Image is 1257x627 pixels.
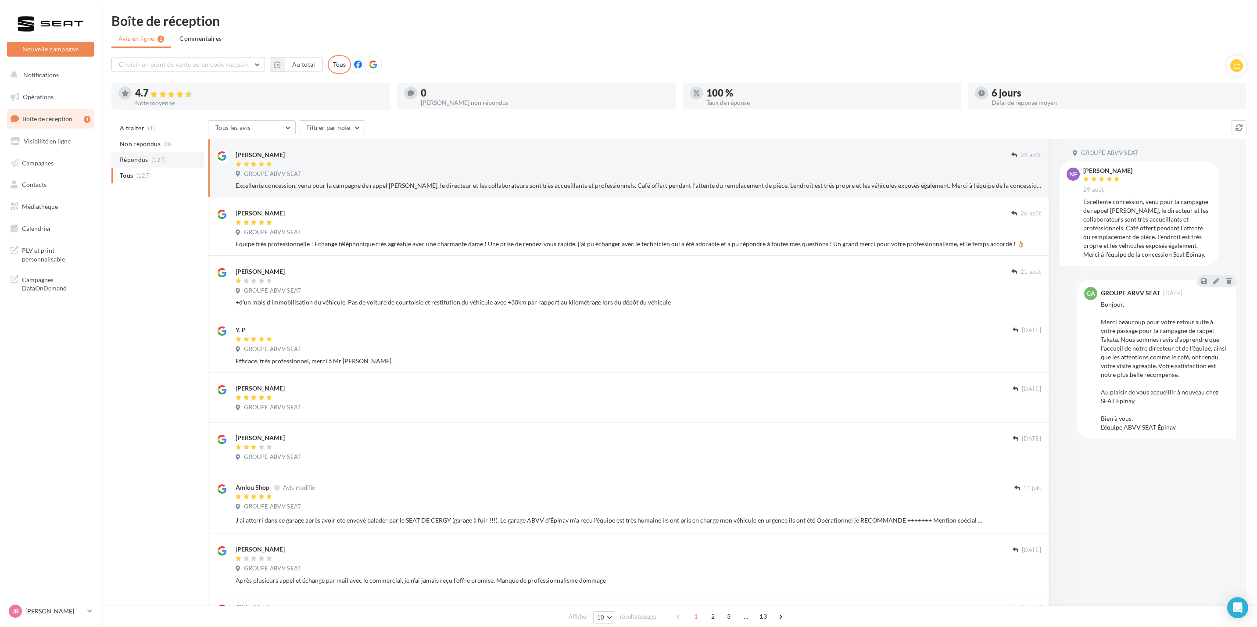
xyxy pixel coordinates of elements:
div: 0 [421,88,669,98]
div: Y. P [236,326,246,334]
div: [PERSON_NAME] [236,150,285,159]
div: [PERSON_NAME] [236,545,285,554]
span: Afficher [569,613,588,621]
span: Avis modifié [283,484,315,491]
span: 13 [756,609,770,623]
a: Visibilité en ligne [5,132,96,150]
div: Open Intercom Messenger [1227,597,1248,618]
span: Non répondus [120,140,161,148]
button: Filtrer par note [299,120,365,135]
span: GROUPE ABVV SEAT [244,404,301,412]
span: Campagnes [22,159,54,166]
div: Gildas Moal [236,603,268,612]
span: Médiathèque [22,203,58,210]
a: PLV et print personnalisable [5,241,96,267]
div: Amlou Shop [236,483,269,492]
span: Choisir un point de vente ou un code magasin [119,61,249,68]
div: [PERSON_NAME] non répondus [421,100,669,106]
span: GROUPE ABVV SEAT [244,453,301,461]
span: 1 [689,609,703,623]
a: Boîte de réception1 [5,109,96,128]
span: PLV et print personnalisable [22,244,90,263]
span: 29 août [1021,151,1041,159]
span: Répondus [120,155,148,164]
div: Après plusieurs appel et échange par mail avec le commercial, je n'ai jamais reçu l'offre promise... [236,576,1041,585]
span: [DATE] [1022,435,1041,443]
button: Au total [285,57,323,72]
button: Choisir un point de vente ou un code magasin [111,57,265,72]
div: GROUPE ABVV SEAT [1101,290,1160,296]
a: Contacts [5,176,96,194]
div: J’ai atterri dans ce garage après avoir ete envoyé balader par le SEAT DE CERGY (garage à fuir !!... [236,516,984,525]
div: +d’un mois d’immobilisation du véhicule. Pas de voiture de courtoisie et restitution du véhicule ... [236,298,1041,307]
a: JB [PERSON_NAME] [7,603,94,620]
span: A traiter [120,124,144,133]
span: 26 août [1021,210,1041,218]
button: Nouvelle campagne [7,42,94,57]
span: (0) [164,140,172,147]
span: (1) [148,125,155,132]
span: Notifications [23,71,59,79]
span: NF [1069,170,1078,179]
span: 21 août [1021,268,1041,276]
span: Contacts [22,181,47,188]
span: ... [739,609,753,623]
div: 6 jours [992,88,1239,98]
div: 1 [84,116,90,123]
span: (127) [151,156,166,163]
button: Au total [270,57,323,72]
div: Bonjour, Merci beaucoup pour votre retour suite à votre passage pour la campagne de rappel Takata... [1101,300,1229,432]
div: Excellente concession, venu pour la campagne de rappel [PERSON_NAME], le directeur et les collabo... [236,181,1041,190]
span: Calendrier [22,225,51,232]
span: [DATE] [1022,385,1041,393]
a: Calendrier [5,219,96,238]
span: GROUPE ABVV SEAT [1081,149,1138,157]
span: Opérations [23,93,54,100]
div: Efficace, très professionnel, merci à Mr [PERSON_NAME]. [236,357,1041,365]
span: Visibilité en ligne [24,137,71,145]
span: Boîte de réception [22,115,72,122]
span: Tous les avis [215,124,251,131]
span: [DATE] [1022,326,1041,334]
span: GROUPE ABVV SEAT [244,287,301,295]
span: GROUPE ABVV SEAT [244,229,301,236]
div: [PERSON_NAME] [236,434,285,442]
span: 10 [597,614,605,621]
div: Taux de réponse [706,100,954,106]
button: 10 [593,611,616,623]
span: Campagnes DataOnDemand [22,274,90,293]
span: résultats/page [620,613,656,621]
a: Opérations [5,88,96,106]
span: [DATE] [1163,290,1182,296]
span: Commentaires [179,34,222,43]
span: 29 août [1083,186,1104,194]
span: GROUPE ABVV SEAT [244,503,301,511]
div: Excellente concession, venu pour la campagne de rappel [PERSON_NAME], le directeur et les collabo... [1083,197,1211,259]
span: 3 [722,609,736,623]
a: Médiathèque [5,197,96,216]
div: [PERSON_NAME] [236,209,285,218]
div: Équipe très professionnelle ! Échange téléphonique très agréable avec une charmante dame ! Une pr... [236,240,1041,248]
span: GA [1086,289,1095,298]
span: GROUPE ABVV SEAT [244,170,301,178]
div: 100 % [706,88,954,98]
button: Tous les avis [208,120,296,135]
div: Tous [328,55,351,74]
div: Boîte de réception [111,14,1246,27]
span: JB [12,607,19,616]
a: Campagnes [5,154,96,172]
div: Délai de réponse moyen [992,100,1239,106]
span: 2 [706,609,720,623]
a: Campagnes DataOnDemand [5,270,96,296]
span: GROUPE ABVV SEAT [244,565,301,573]
p: [PERSON_NAME] [25,607,84,616]
button: Notifications [5,66,92,84]
div: [PERSON_NAME] [236,384,285,393]
div: 4.7 [135,88,383,98]
span: [DATE] [1022,605,1041,613]
div: Note moyenne [135,100,383,106]
span: GROUPE ABVV SEAT [244,345,301,353]
div: [PERSON_NAME] [1083,168,1132,174]
div: [PERSON_NAME] [236,267,285,276]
